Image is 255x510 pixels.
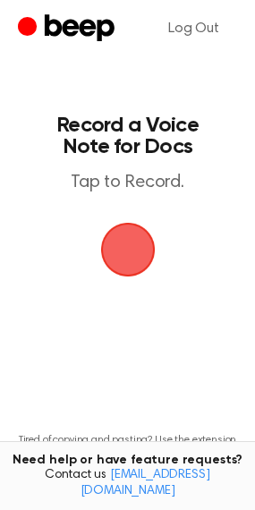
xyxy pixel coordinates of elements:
a: Log Out [150,7,237,50]
p: Tap to Record. [32,172,223,194]
button: Beep Logo [101,223,155,276]
a: Beep [18,12,119,47]
h1: Record a Voice Note for Docs [32,115,223,157]
p: Tired of copying and pasting? Use the extension to automatically insert your recordings. [14,434,241,461]
a: [EMAIL_ADDRESS][DOMAIN_NAME] [81,469,210,497]
span: Contact us [11,468,244,499]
